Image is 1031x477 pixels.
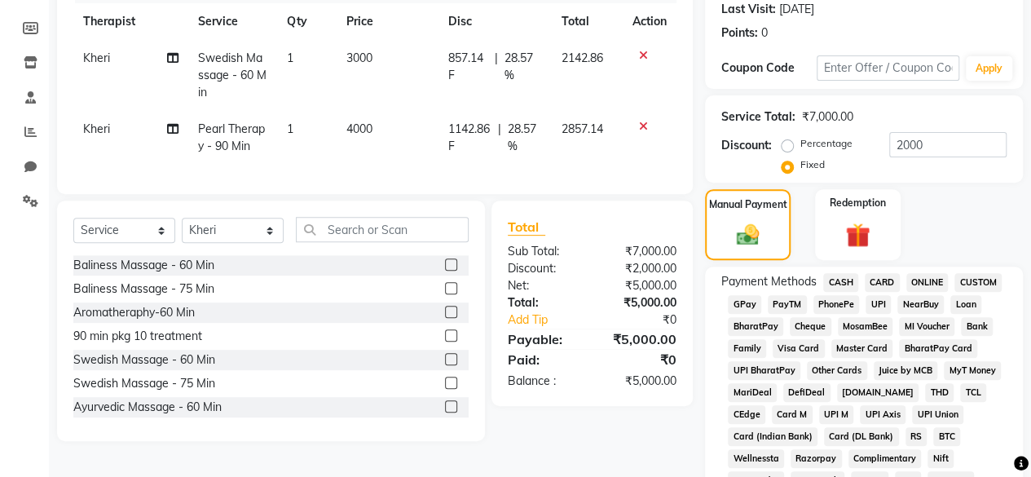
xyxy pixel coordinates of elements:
span: 28.57 % [507,121,542,155]
label: Manual Payment [709,197,787,212]
img: _cash.svg [729,222,767,248]
button: Apply [966,56,1012,81]
span: CARD [865,273,900,292]
span: 2857.14 [562,121,603,136]
img: _gift.svg [838,220,878,250]
div: ₹7,000.00 [592,243,689,260]
span: ONLINE [906,273,949,292]
div: Discount: [496,260,593,277]
div: Total: [496,294,593,311]
span: BharatPay [728,317,783,336]
span: Swedish Massage - 60 Min [198,51,267,99]
span: CASH [823,273,858,292]
label: Fixed [800,157,825,172]
th: Service [188,3,277,40]
label: Percentage [800,136,853,151]
th: Total [552,3,623,40]
div: [DATE] [779,1,814,18]
span: Card (DL Bank) [824,427,899,446]
span: Kheri [83,121,110,136]
input: Search or Scan [296,217,469,242]
div: Balance : [496,373,593,390]
span: BharatPay Card [899,339,977,358]
div: ₹0 [592,350,689,369]
span: Other Cards [807,361,867,380]
input: Enter Offer / Coupon Code [817,55,959,81]
span: UPI Axis [860,405,905,424]
span: Card M [772,405,813,424]
span: UPI [866,295,891,314]
span: Wellnessta [728,449,784,468]
th: Disc [438,3,552,40]
div: Ayurvedic Massage - 60 Min [73,399,222,416]
span: 857.14 F [448,50,489,84]
span: DefiDeal [783,383,831,402]
span: 3000 [346,51,372,65]
div: ₹5,000.00 [592,277,689,294]
span: Loan [950,295,981,314]
div: Swedish Massage - 60 Min [73,351,215,369]
span: BTC [933,427,960,446]
span: Cheque [790,317,831,336]
div: Sub Total: [496,243,593,260]
span: Family [728,339,766,358]
span: 28.57 % [504,50,542,84]
div: ₹0 [608,311,689,329]
div: 90 min pkg 10 treatment [73,328,202,345]
span: UPI Union [912,405,963,424]
span: MosamBee [838,317,893,336]
div: Baliness Massage - 60 Min [73,257,214,274]
span: | [497,121,500,155]
div: Service Total: [721,108,795,126]
div: ₹5,000.00 [592,373,689,390]
th: Qty [277,3,337,40]
span: Card (Indian Bank) [728,427,817,446]
div: Swedish Massage - 75 Min [73,375,215,392]
div: Paid: [496,350,593,369]
span: 1 [287,121,293,136]
span: MariDeal [728,383,777,402]
span: UPI BharatPay [728,361,800,380]
span: CUSTOM [954,273,1002,292]
span: Master Card [831,339,893,358]
span: | [495,50,498,84]
span: CEdge [728,405,765,424]
span: 1142.86 F [448,121,491,155]
span: Juice by MCB [874,361,938,380]
div: Aromatheraphy-60 Min [73,304,195,321]
span: THD [925,383,954,402]
label: Redemption [830,196,886,210]
a: Add Tip [496,311,608,329]
div: Payable: [496,329,593,349]
span: UPI M [819,405,854,424]
span: PhonePe [813,295,860,314]
span: MyT Money [944,361,1001,380]
div: ₹5,000.00 [592,294,689,311]
th: Price [337,3,438,40]
div: Last Visit: [721,1,776,18]
div: ₹5,000.00 [592,329,689,349]
span: MI Voucher [899,317,954,336]
span: [DOMAIN_NAME] [837,383,919,402]
span: Kheri [83,51,110,65]
span: Nift [927,449,954,468]
div: Points: [721,24,758,42]
span: Complimentary [848,449,922,468]
span: 1 [287,51,293,65]
div: Coupon Code [721,60,817,77]
span: GPay [728,295,761,314]
span: RS [905,427,927,446]
span: 2142.86 [562,51,603,65]
div: Discount: [721,137,772,154]
th: Action [623,3,676,40]
span: PayTM [768,295,807,314]
span: Pearl Therapy - 90 Min [198,121,265,153]
span: TCL [960,383,986,402]
div: Net: [496,277,593,294]
th: Therapist [73,3,188,40]
span: Total [508,219,545,236]
span: Payment Methods [721,273,817,290]
span: Bank [961,317,993,336]
span: Visa Card [773,339,825,358]
span: NearBuy [897,295,944,314]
